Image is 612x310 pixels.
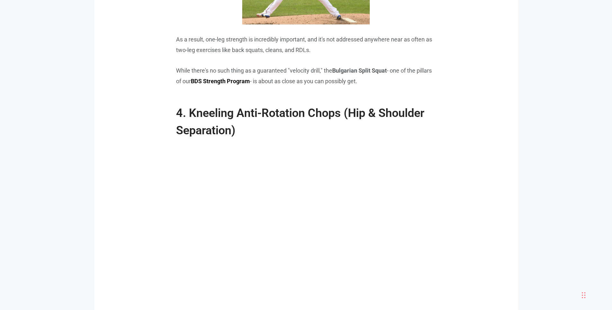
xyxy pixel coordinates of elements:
[191,78,250,84] a: BDS Strength Program
[176,67,432,84] span: While there's no such thing as a guaranteed "velocity drill," the - one of the pillars of our - i...
[582,286,586,305] div: Drag
[332,67,387,74] span: Bulgarian Split Squat
[519,241,612,310] iframe: Chat Widget
[176,106,424,137] span: 4. Kneeling Anti-Rotation Chops (Hip & Shoulder Separation)
[176,36,432,53] span: As a result, one-leg strength is incredibly important, and it's not addressed anywhere near as of...
[176,147,436,294] iframe: Kneeling anti-rotation chop with band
